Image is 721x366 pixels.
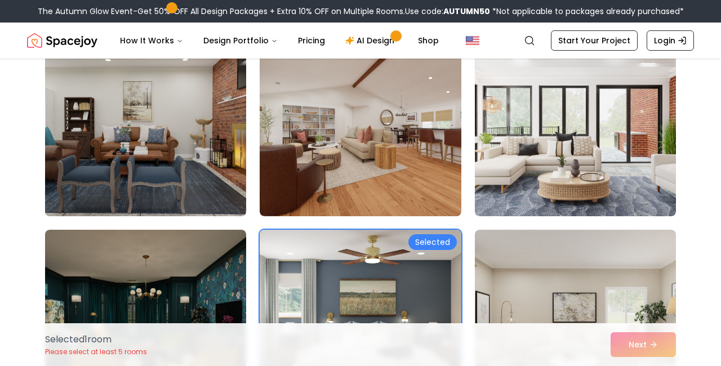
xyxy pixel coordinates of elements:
div: The Autumn Glow Event-Get 50% OFF All Design Packages + Extra 10% OFF on Multiple Rooms. [38,6,684,17]
img: Room room-2 [260,36,461,216]
p: Selected 1 room [45,333,147,346]
button: How It Works [111,29,192,52]
b: AUTUMN50 [443,6,490,17]
a: Start Your Project [551,30,638,51]
span: Use code: [405,6,490,17]
div: Selected [408,234,457,250]
img: Room room-3 [475,36,676,216]
span: *Not applicable to packages already purchased* [490,6,684,17]
a: Spacejoy [27,29,97,52]
img: United States [466,34,479,47]
a: Pricing [289,29,334,52]
nav: Global [27,23,694,59]
nav: Main [111,29,448,52]
img: Room room-1 [40,32,251,221]
a: Login [647,30,694,51]
p: Please select at least 5 rooms [45,347,147,356]
a: Shop [409,29,448,52]
button: Design Portfolio [194,29,287,52]
img: Spacejoy Logo [27,29,97,52]
a: AI Design [336,29,407,52]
